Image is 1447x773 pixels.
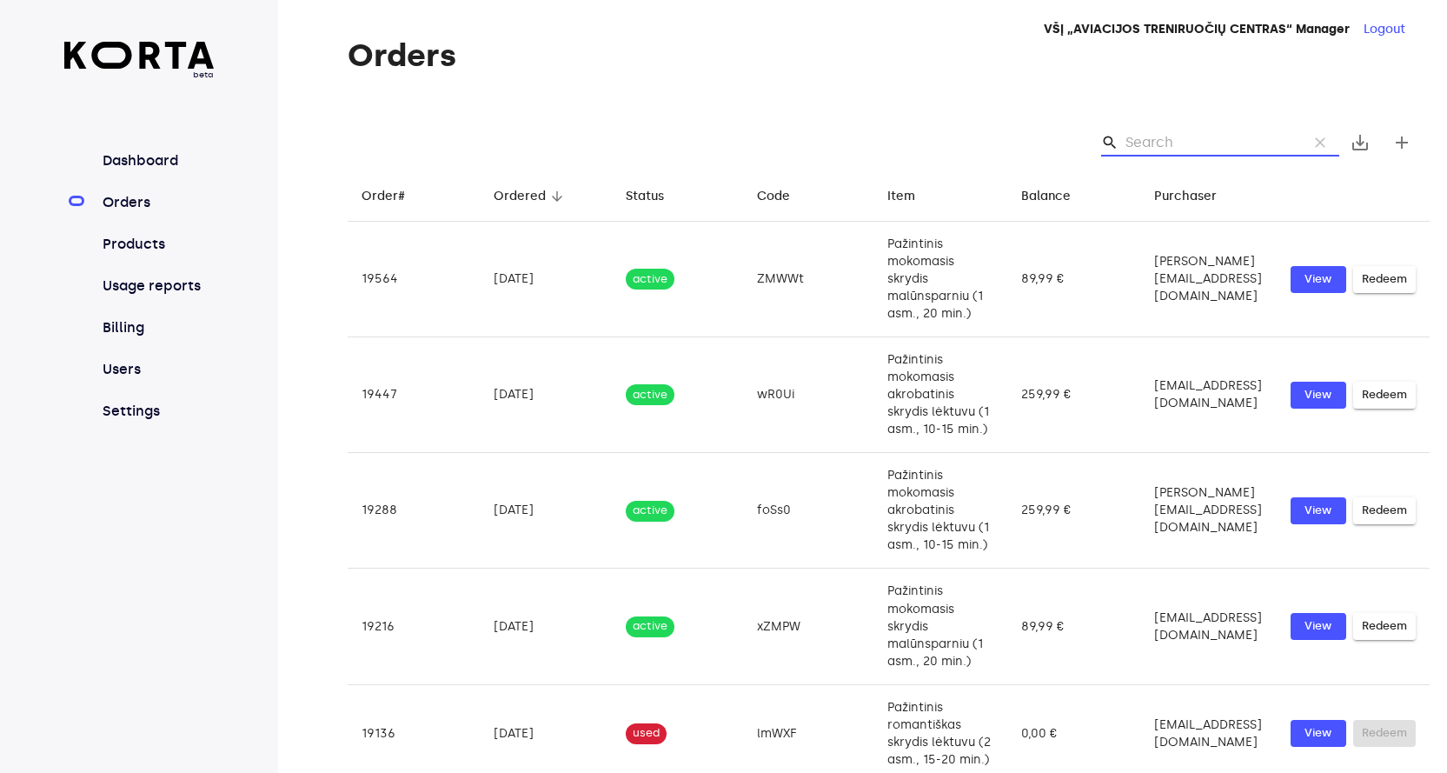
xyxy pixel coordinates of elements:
[348,38,1430,73] h1: Orders
[348,453,480,569] td: 19288
[1140,337,1277,453] td: [EMAIL_ADDRESS][DOMAIN_NAME]
[1362,270,1407,290] span: Redeem
[99,276,215,297] a: Usage reports
[1362,385,1407,405] span: Redeem
[99,317,215,338] a: Billing
[1339,122,1381,163] button: Export
[873,337,1007,453] td: Pažintinis mokomasis akrobatinis skrydis lėktuvu (1 asm., 10-15 min.)
[1364,21,1405,38] button: Logout
[99,150,215,171] a: Dashboard
[873,222,1007,337] td: Pažintinis mokomasis skrydis malūnsparniu (1 asm., 20 min.)
[743,337,873,453] td: wR0Ui
[494,186,546,207] div: Ordered
[1381,122,1423,163] button: Create new gift card
[743,222,873,337] td: ZMWWt
[1362,616,1407,636] span: Redeem
[1353,497,1416,524] button: Redeem
[1154,186,1217,207] div: Purchaser
[626,186,664,207] div: Status
[480,337,613,453] td: [DATE]
[873,569,1007,684] td: Pažintinis mokomasis skrydis malūnsparniu (1 asm., 20 min.)
[480,569,613,684] td: [DATE]
[64,42,215,69] img: Korta
[887,186,938,207] span: Item
[1291,613,1346,640] button: View
[1125,129,1294,157] input: Search
[99,234,215,255] a: Products
[1291,266,1346,293] button: View
[1154,186,1239,207] span: Purchaser
[1007,453,1139,569] td: 259,99 €
[1021,186,1071,207] div: Balance
[99,359,215,380] a: Users
[626,725,667,742] span: used
[348,337,480,453] td: 19447
[757,186,790,207] div: Code
[348,569,480,684] td: 19216
[1299,270,1337,290] span: View
[757,186,813,207] span: Code
[64,42,215,81] a: beta
[549,189,565,204] span: arrow_downward
[64,69,215,81] span: beta
[1140,569,1277,684] td: [EMAIL_ADDRESS][DOMAIN_NAME]
[1299,385,1337,405] span: View
[1007,337,1139,453] td: 259,99 €
[1021,186,1093,207] span: Balance
[1007,569,1139,684] td: 89,99 €
[1140,222,1277,337] td: [PERSON_NAME][EMAIL_ADDRESS][DOMAIN_NAME]
[1140,453,1277,569] td: [PERSON_NAME][EMAIL_ADDRESS][DOMAIN_NAME]
[1291,497,1346,524] button: View
[1353,266,1416,293] button: Redeem
[480,453,613,569] td: [DATE]
[362,186,405,207] div: Order#
[494,186,568,207] span: Ordered
[99,401,215,422] a: Settings
[626,271,674,288] span: active
[887,186,915,207] div: Item
[743,569,873,684] td: xZMPW
[1362,501,1407,521] span: Redeem
[1007,222,1139,337] td: 89,99 €
[99,192,215,213] a: Orders
[1299,501,1337,521] span: View
[626,503,674,519] span: active
[1044,22,1350,37] strong: VŠĮ „AVIACIJOS TRENIRUOČIŲ CENTRAS“ Manager
[1291,720,1346,747] button: View
[1299,616,1337,636] span: View
[362,186,428,207] span: Order#
[626,186,687,207] span: Status
[1101,134,1118,151] span: Search
[873,453,1007,569] td: Pažintinis mokomasis akrobatinis skrydis lėktuvu (1 asm., 10-15 min.)
[626,618,674,635] span: active
[1353,382,1416,409] button: Redeem
[1391,132,1412,153] span: add
[1350,132,1371,153] span: save_alt
[1291,382,1346,409] button: View
[626,387,674,403] span: active
[1353,613,1416,640] button: Redeem
[348,222,480,337] td: 19564
[1299,723,1337,743] span: View
[480,222,613,337] td: [DATE]
[743,453,873,569] td: foSs0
